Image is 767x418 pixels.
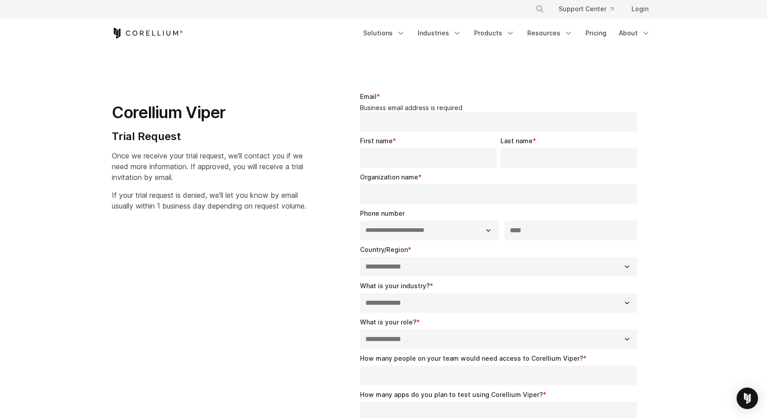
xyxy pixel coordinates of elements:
a: Industries [412,25,467,41]
button: Search [532,1,548,17]
a: Products [469,25,520,41]
div: Navigation Menu [525,1,656,17]
div: Navigation Menu [358,25,656,41]
span: First name [360,137,393,145]
span: Email [360,93,377,100]
div: Open Intercom Messenger [737,388,758,409]
span: How many people on your team would need access to Corellium Viper? [360,354,583,362]
a: Solutions [358,25,411,41]
span: If your trial request is denied, we'll let you know by email usually within 1 business day depend... [112,191,306,210]
span: Organization name [360,173,418,181]
span: What is your industry? [360,282,430,290]
span: Country/Region [360,246,408,253]
span: How many apps do you plan to test using Corellium Viper? [360,391,543,398]
h4: Trial Request [112,130,306,143]
legend: Business email address is required [360,104,641,112]
a: Login [624,1,656,17]
a: Corellium Home [112,28,183,38]
a: Pricing [580,25,612,41]
a: Support Center [551,1,621,17]
span: Phone number [360,209,405,217]
a: About [614,25,656,41]
span: Last name [500,137,533,145]
span: Once we receive your trial request, we'll contact you if we need more information. If approved, y... [112,151,303,182]
h1: Corellium Viper [112,102,306,123]
a: Resources [522,25,578,41]
span: What is your role? [360,318,416,326]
